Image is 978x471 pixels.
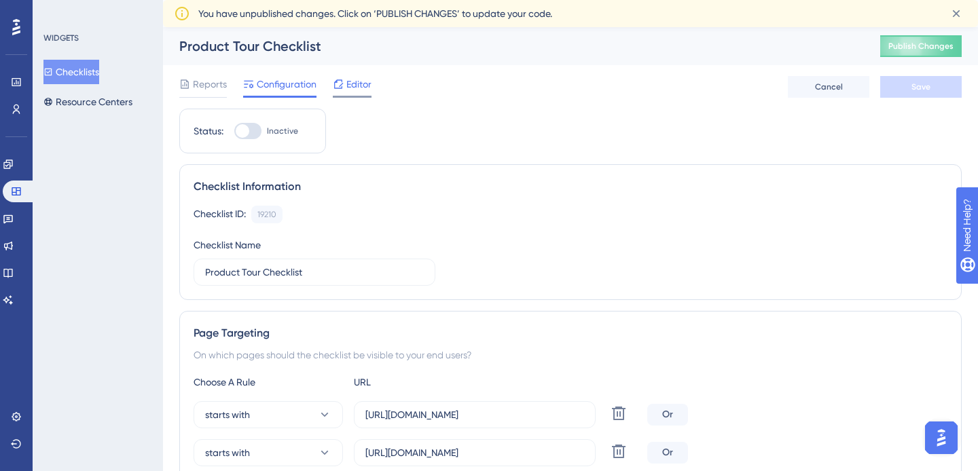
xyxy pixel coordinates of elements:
button: Resource Centers [43,90,132,114]
button: starts with [194,439,343,466]
input: Type your Checklist name [205,265,424,280]
div: Checklist ID: [194,206,246,223]
input: yourwebsite.com/path [365,407,584,422]
span: starts with [205,407,250,423]
span: Inactive [267,126,298,136]
div: Or [647,442,688,464]
input: yourwebsite.com/path [365,445,584,460]
span: Configuration [257,76,316,92]
div: WIDGETS [43,33,79,43]
span: starts with [205,445,250,461]
div: 19210 [257,209,276,220]
span: Reports [193,76,227,92]
div: Product Tour Checklist [179,37,846,56]
div: Choose A Rule [194,374,343,390]
span: Need Help? [32,3,85,20]
button: Cancel [788,76,869,98]
button: starts with [194,401,343,428]
div: Or [647,404,688,426]
span: Editor [346,76,372,92]
button: Checklists [43,60,99,84]
span: You have unpublished changes. Click on ‘PUBLISH CHANGES’ to update your code. [198,5,552,22]
span: Save [911,81,930,92]
span: Publish Changes [888,41,954,52]
iframe: UserGuiding AI Assistant Launcher [921,417,962,458]
div: URL [354,374,503,390]
button: Publish Changes [880,35,962,57]
div: Checklist Information [194,178,947,195]
div: Page Targeting [194,325,947,341]
span: Cancel [815,81,843,92]
div: Status: [194,123,223,139]
div: Checklist Name [194,237,261,253]
div: On which pages should the checklist be visible to your end users? [194,347,947,363]
button: Save [880,76,962,98]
